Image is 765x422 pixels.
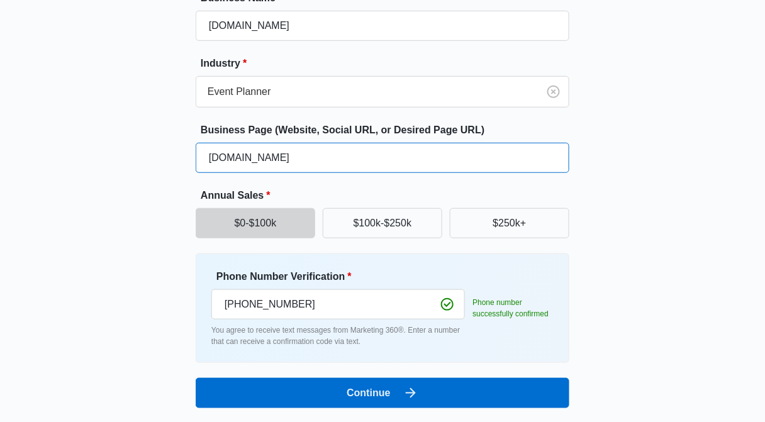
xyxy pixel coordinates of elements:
[323,208,442,238] button: $100k-$250k
[196,143,569,173] input: e.g. janesplumbing.com
[196,378,569,408] button: Continue
[196,208,315,238] button: $0-$100k
[201,123,574,138] label: Business Page (Website, Social URL, or Desired Page URL)
[450,208,569,238] button: $250k+
[196,11,569,41] input: e.g. Jane's Plumbing
[201,188,574,203] label: Annual Sales
[211,325,465,347] p: You agree to receive text messages from Marketing 360®. Enter a number that can receive a confirm...
[201,56,574,71] label: Industry
[216,269,470,284] label: Phone Number Verification
[211,289,465,319] input: Ex. +1-555-555-5555
[544,82,564,102] button: Clear
[472,297,554,319] p: Phone number successfully confirmed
